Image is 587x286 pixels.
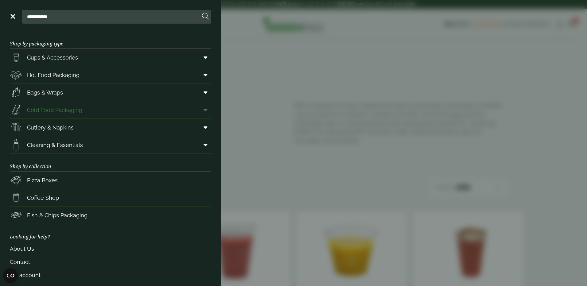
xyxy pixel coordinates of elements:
button: Open CMP widget [3,268,18,283]
h3: Looking for help? [10,224,211,242]
a: Cutlery & Napkins [10,119,211,136]
a: Cups & Accessories [10,49,211,66]
a: My account [10,269,211,282]
span: Cleaning & Essentials [27,141,83,149]
span: Cold Food Packaging [27,106,82,114]
a: Fish & Chips Packaging [10,207,211,224]
span: Cups & Accessories [27,53,78,62]
img: Cutlery.svg [10,121,22,133]
a: Cold Food Packaging [10,101,211,118]
img: Paper_carriers.svg [10,86,22,99]
a: Bags & Wraps [10,84,211,101]
span: Bags & Wraps [27,88,63,97]
span: Pizza Boxes [27,176,58,184]
img: Pizza_boxes.svg [10,174,22,186]
a: Contact [10,255,211,269]
span: Coffee Shop [27,194,59,202]
img: HotDrink_paperCup.svg [10,191,22,204]
h3: Shop by packaging type [10,31,211,49]
img: open-wipe.svg [10,139,22,151]
span: Cutlery & Napkins [27,123,74,132]
img: FishNchip_box.svg [10,209,22,221]
img: Deli_box.svg [10,69,22,81]
a: Cleaning & Essentials [10,136,211,153]
a: Hot Food Packaging [10,66,211,83]
a: Pizza Boxes [10,172,211,189]
img: PintNhalf_cup.svg [10,51,22,64]
h3: Shop by collection [10,154,211,172]
a: Coffee Shop [10,189,211,206]
span: Hot Food Packaging [27,71,80,79]
img: Sandwich_box.svg [10,104,22,116]
span: Fish & Chips Packaging [27,211,87,219]
a: About Us [10,242,211,255]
